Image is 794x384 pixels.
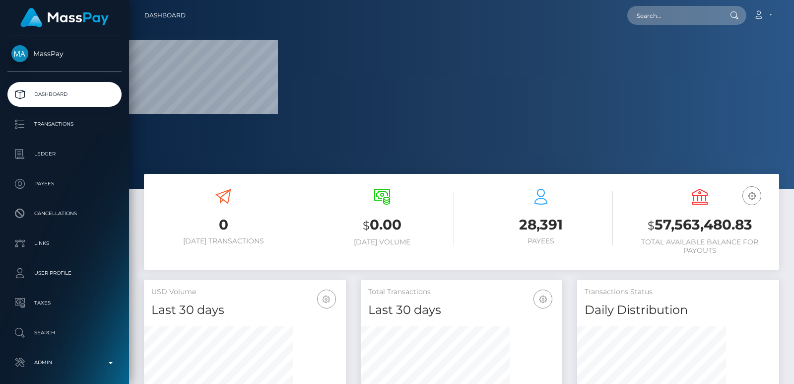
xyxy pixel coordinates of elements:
[151,237,295,245] h6: [DATE] Transactions
[7,291,122,315] a: Taxes
[11,325,118,340] p: Search
[648,219,655,232] small: $
[7,201,122,226] a: Cancellations
[368,287,555,297] h5: Total Transactions
[585,302,772,319] h4: Daily Distribution
[11,206,118,221] p: Cancellations
[7,82,122,107] a: Dashboard
[628,238,772,255] h6: Total Available Balance for Payouts
[469,237,613,245] h6: Payees
[144,5,186,26] a: Dashboard
[363,219,370,232] small: $
[7,320,122,345] a: Search
[368,302,555,319] h4: Last 30 days
[11,266,118,281] p: User Profile
[11,355,118,370] p: Admin
[469,215,613,234] h3: 28,391
[627,6,721,25] input: Search...
[11,147,118,161] p: Ledger
[11,45,28,62] img: MassPay
[151,302,338,319] h4: Last 30 days
[310,238,454,246] h6: [DATE] Volume
[151,215,295,234] h3: 0
[585,287,772,297] h5: Transactions Status
[310,215,454,235] h3: 0.00
[11,176,118,191] p: Payees
[7,261,122,286] a: User Profile
[7,112,122,137] a: Transactions
[11,296,118,310] p: Taxes
[151,287,338,297] h5: USD Volume
[7,142,122,166] a: Ledger
[7,171,122,196] a: Payees
[11,117,118,132] p: Transactions
[20,8,109,27] img: MassPay Logo
[7,49,122,58] span: MassPay
[7,231,122,256] a: Links
[628,215,772,235] h3: 57,563,480.83
[7,350,122,375] a: Admin
[11,87,118,102] p: Dashboard
[11,236,118,251] p: Links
